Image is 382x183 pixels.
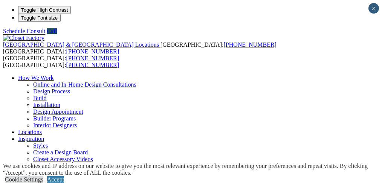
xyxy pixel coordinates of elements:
span: Toggle Font size [21,15,58,21]
button: Toggle High Contrast [18,6,71,14]
a: Interior Designers [33,122,77,128]
a: Locations [18,129,42,135]
div: We use cookies and IP address on our website to give you the most relevant experience by remember... [3,163,382,176]
a: How We Work [18,75,54,81]
span: Toggle High Contrast [21,7,68,13]
button: Toggle Font size [18,14,61,22]
a: Call [47,28,57,34]
a: Builder Programs [33,115,76,122]
a: Design Process [33,88,70,95]
span: [GEOGRAPHIC_DATA]: [GEOGRAPHIC_DATA]: [3,41,277,55]
a: Inspiration [18,136,44,142]
a: [PHONE_NUMBER] [66,62,119,68]
a: [GEOGRAPHIC_DATA] & [GEOGRAPHIC_DATA] Locations [3,41,160,48]
a: Schedule Consult [3,28,45,34]
a: Build [33,95,47,101]
a: Cookie Settings [5,176,43,183]
a: Installation [33,102,60,108]
a: Closet Accessory Videos [33,156,93,162]
a: [PHONE_NUMBER] [223,41,276,48]
button: Close [368,3,379,14]
span: [GEOGRAPHIC_DATA]: [GEOGRAPHIC_DATA]: [3,55,119,68]
a: [PHONE_NUMBER] [66,55,119,61]
a: [PHONE_NUMBER] [66,48,119,55]
img: Closet Factory [3,35,44,41]
a: Styles [33,142,48,149]
span: [GEOGRAPHIC_DATA] & [GEOGRAPHIC_DATA] Locations [3,41,159,48]
a: Design Appointment [33,108,83,115]
a: Online and In-Home Design Consultations [33,81,136,88]
a: Create a Design Board [33,149,88,156]
a: Accept [47,176,64,183]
